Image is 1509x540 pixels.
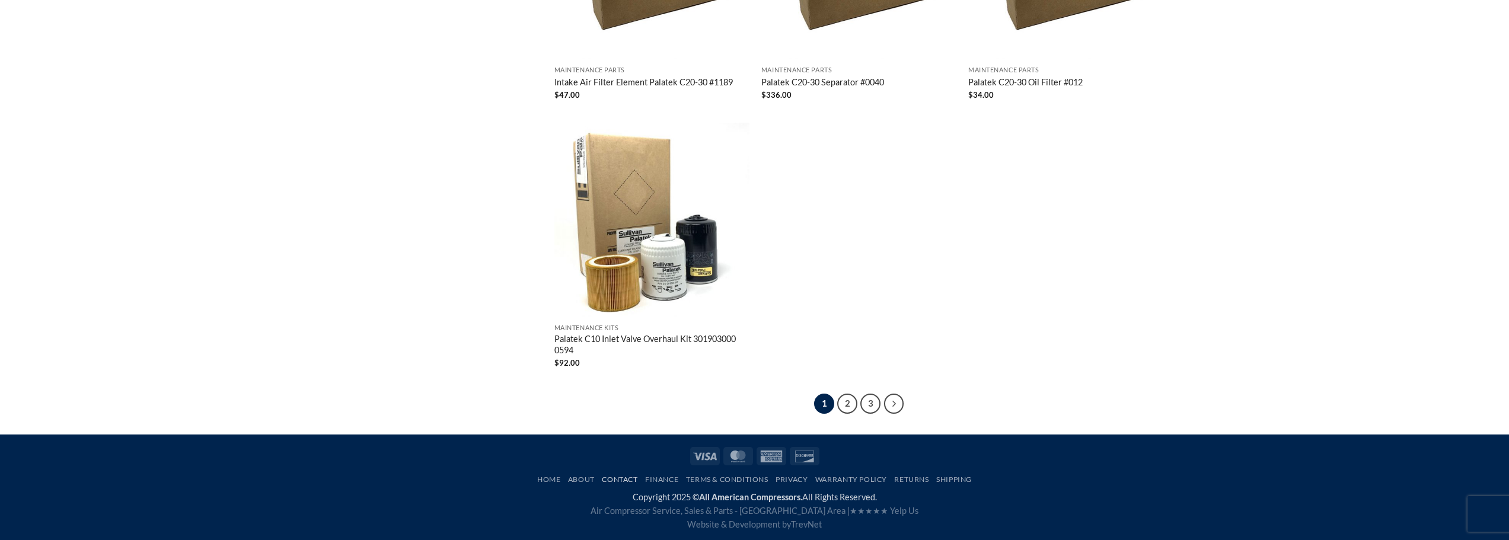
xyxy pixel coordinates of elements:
a: Warranty Policy [815,475,887,484]
bdi: 47.00 [554,90,580,100]
bdi: 34.00 [968,90,994,100]
span: $ [968,90,973,100]
a: 3 [860,394,880,414]
a: Contact [602,475,637,484]
a: TrevNet [791,519,822,529]
a: Terms & Conditions [686,475,768,484]
a: Shipping [936,475,972,484]
span: Air Compressor Service, Sales & Parts - [GEOGRAPHIC_DATA] Area | Website & Development by [591,506,918,529]
div: Payment icons [688,445,821,465]
a: Palatek C20-30 Separator #0040 [761,77,884,90]
p: Maintenance Kits [554,324,750,332]
p: Maintenance Parts [968,66,1164,74]
img: Palatek C10 Inlet Valve Overhaul Kit 301903000 0594 [554,123,750,318]
a: About [568,475,595,484]
strong: All American Compressors. [699,492,802,502]
div: Copyright 2025 © All Rights Reserved. [346,490,1164,531]
p: Maintenance Parts [554,66,750,74]
p: Maintenance Parts [761,66,957,74]
a: Finance [645,475,678,484]
a: 2 [837,394,857,414]
nav: Product Pagination [554,394,1164,414]
a: Returns [894,475,929,484]
a: Intake Air Filter Element Palatek C20-30 #1189 [554,77,733,90]
span: 1 [814,394,834,414]
bdi: 336.00 [761,90,792,100]
span: $ [554,90,559,100]
a: Palatek C20-30 Oil Filter #012 [968,77,1083,90]
span: $ [761,90,766,100]
a: Next [884,394,904,414]
a: Palatek C10 Inlet Valve Overhaul Kit 301903000 0594 [554,334,750,357]
a: ★★★★★ Yelp Us [850,506,918,516]
a: Privacy [776,475,808,484]
bdi: 92.00 [554,358,580,368]
span: $ [554,358,559,368]
a: Home [537,475,560,484]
